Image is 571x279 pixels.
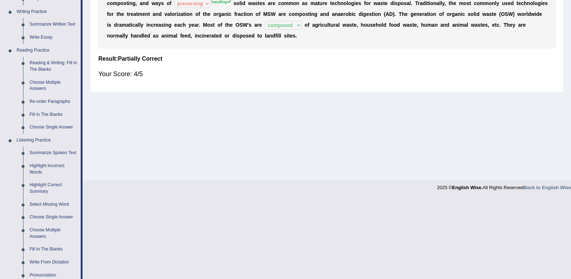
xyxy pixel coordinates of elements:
[26,108,81,121] a: Fill In The Blanks
[484,0,489,6] b: m
[502,0,505,6] b: u
[510,0,514,6] b: d
[186,11,189,17] b: o
[26,31,81,44] a: Write Essay
[148,11,150,17] b: t
[385,0,388,6] b: e
[418,0,420,6] b: r
[528,11,531,17] b: d
[545,0,548,6] b: s
[391,0,394,6] b: d
[153,11,156,17] b: a
[273,0,276,6] b: e
[135,0,137,6] b: ,
[508,11,513,17] b: W
[278,0,281,6] b: c
[372,11,374,17] b: t
[281,0,284,6] b: o
[124,0,126,6] b: s
[117,0,121,6] b: p
[26,160,81,179] a: Highlight Incorrect Words
[402,11,405,17] b: h
[411,0,412,6] b: .
[330,0,332,6] b: t
[433,0,437,6] b: n
[278,11,281,17] b: a
[505,11,508,17] b: S
[332,0,335,6] b: e
[489,11,492,17] b: s
[374,11,375,17] b: i
[393,11,394,17] b: )
[415,0,418,6] b: T
[366,11,369,17] b: e
[146,22,148,28] b: i
[310,11,311,17] b: i
[414,11,416,17] b: e
[198,11,200,17] b: f
[267,11,271,17] b: S
[13,5,81,18] a: Writing Practice
[439,11,442,17] b: o
[140,22,143,28] b: y
[423,0,426,6] b: d
[335,0,338,6] b: c
[129,22,131,28] b: t
[180,11,183,17] b: a
[524,185,571,190] a: Back to English Wise
[224,11,227,17] b: n
[26,147,81,160] a: Summarize Spoken Text
[26,121,81,134] a: Choose Single Answer
[513,11,515,17] b: )
[259,11,260,17] b: f
[344,0,347,6] b: o
[242,0,245,6] b: d
[459,0,463,6] b: m
[233,0,236,6] b: s
[380,0,383,6] b: s
[245,11,247,17] b: i
[113,0,117,6] b: m
[356,0,358,6] b: e
[146,0,149,6] b: d
[436,0,439,6] b: a
[284,0,289,6] b: m
[422,11,424,17] b: r
[464,0,467,6] b: o
[369,0,371,6] b: r
[234,11,236,17] b: f
[429,0,430,6] b: i
[470,11,474,17] b: o
[110,0,113,6] b: o
[389,11,393,17] b: D
[536,11,539,17] b: d
[167,11,170,17] b: a
[526,11,528,17] b: l
[364,0,366,6] b: f
[450,0,454,6] b: h
[128,0,129,6] b: i
[107,22,108,28] b: i
[461,11,462,17] b: i
[495,0,496,6] b: l
[152,0,156,6] b: w
[494,11,496,17] b: e
[477,0,480,6] b: o
[218,11,222,17] b: g
[142,11,145,17] b: e
[227,11,229,17] b: i
[474,11,475,17] b: l
[305,11,308,17] b: s
[26,179,81,198] a: Highlight Correct Summary
[394,11,396,17] b: .
[430,0,433,6] b: o
[474,0,477,6] b: c
[248,0,252,6] b: w
[171,11,175,17] b: o
[345,11,349,17] b: o
[136,11,138,17] b: t
[374,0,378,6] b: w
[229,11,232,17] b: c
[189,11,193,17] b: n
